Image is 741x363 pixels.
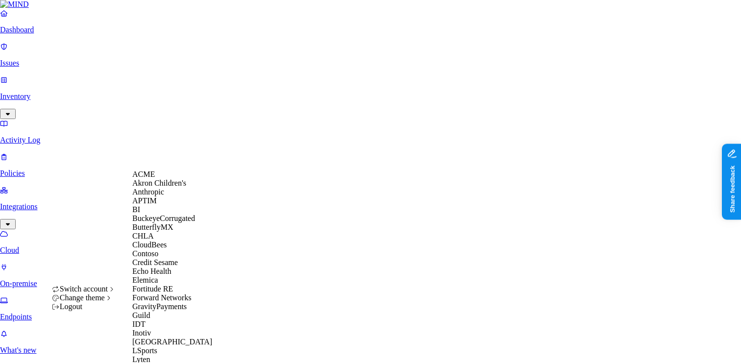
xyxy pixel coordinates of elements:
[132,267,172,275] span: Echo Health
[132,188,164,196] span: Anthropic
[132,311,150,319] span: Guild
[52,302,116,311] div: Logout
[60,293,105,302] span: Change theme
[132,320,146,328] span: IDT
[132,302,187,311] span: GravityPayments
[60,285,108,293] span: Switch account
[132,170,155,178] span: ACME
[132,249,158,258] span: Contoso
[132,179,186,187] span: Akron Children's
[132,258,178,266] span: Credit Sesame
[132,232,154,240] span: CHLA
[132,223,173,231] span: ButterflyMX
[132,276,158,284] span: Elemica
[132,338,212,346] span: [GEOGRAPHIC_DATA]
[132,329,151,337] span: Inotiv
[132,205,140,214] span: BI
[132,293,191,302] span: Forward Networks
[132,285,173,293] span: Fortitude RE
[132,214,195,222] span: BuckeyeCorrugated
[132,346,157,355] span: LSports
[132,241,167,249] span: CloudBees
[132,196,157,205] span: APTIM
